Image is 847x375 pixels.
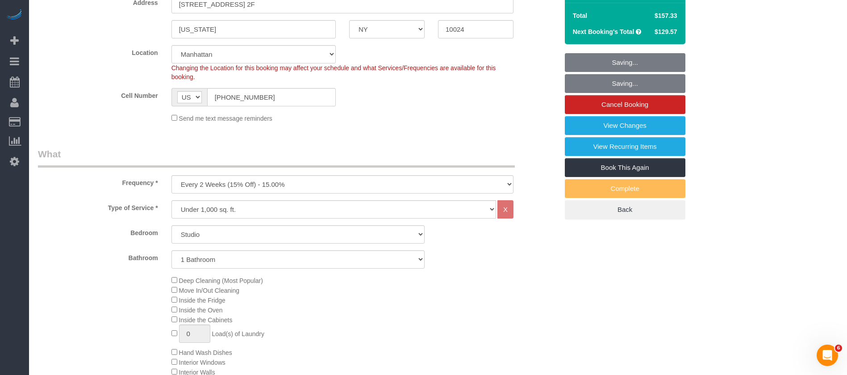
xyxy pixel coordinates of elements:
[438,20,513,38] input: Zip Code
[31,250,165,262] label: Bathroom
[565,158,685,177] a: Book This Again
[655,28,677,35] span: $129.57
[5,9,23,21] img: Automaid Logo
[573,12,587,19] strong: Total
[565,200,685,219] a: Back
[817,345,838,366] iframe: Intercom live chat
[179,349,232,356] span: Hand Wash Dishes
[565,95,685,114] a: Cancel Booking
[835,345,842,352] span: 6
[573,28,634,35] strong: Next Booking's Total
[212,330,264,337] span: Load(s) of Laundry
[31,88,165,100] label: Cell Number
[31,200,165,212] label: Type of Service *
[31,45,165,57] label: Location
[565,116,685,135] a: View Changes
[179,359,225,366] span: Interior Windows
[31,225,165,237] label: Bedroom
[179,307,223,314] span: Inside the Oven
[179,287,239,294] span: Move In/Out Cleaning
[38,147,515,168] legend: What
[565,137,685,156] a: View Recurring Items
[207,88,336,106] input: Cell Number
[179,277,263,284] span: Deep Cleaning (Most Popular)
[179,316,233,324] span: Inside the Cabinets
[31,175,165,187] label: Frequency *
[171,64,496,80] span: Changing the Location for this booking may affect your schedule and what Services/Frequencies are...
[179,297,225,304] span: Inside the Fridge
[171,20,336,38] input: City
[179,115,272,122] span: Send me text message reminders
[655,12,677,19] span: $157.33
